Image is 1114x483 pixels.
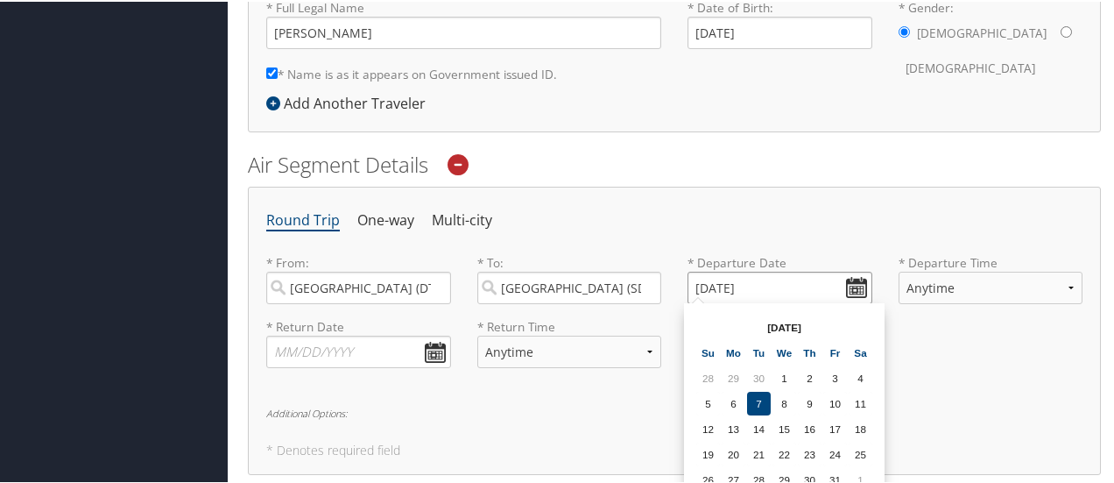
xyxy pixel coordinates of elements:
[849,441,872,465] td: 25
[357,203,414,235] li: One-way
[477,316,662,334] label: * Return Time
[747,441,771,465] td: 21
[899,270,1083,302] select: * Departure Time
[772,416,796,439] td: 15
[266,407,1082,416] h6: Additional Options:
[849,339,872,363] th: Sa
[849,390,872,414] td: 11
[266,203,340,235] li: Round Trip
[849,365,872,388] td: 4
[722,339,745,363] th: Mo
[266,91,434,112] div: Add Another Traveler
[266,66,278,77] input: * Name is as it appears on Government issued ID.
[849,416,872,439] td: 18
[906,50,1035,83] label: [DEMOGRAPHIC_DATA]
[696,390,720,414] td: 5
[722,314,847,337] th: [DATE]
[899,25,910,36] input: * Gender:[DEMOGRAPHIC_DATA][DEMOGRAPHIC_DATA]
[798,365,821,388] td: 2
[823,339,847,363] th: Fr
[477,252,662,302] label: * To:
[823,365,847,388] td: 3
[266,252,451,302] label: * From:
[722,416,745,439] td: 13
[772,441,796,465] td: 22
[772,339,796,363] th: We
[696,416,720,439] td: 12
[687,15,872,47] input: * Date of Birth:
[248,148,1101,178] h2: Air Segment Details
[266,15,661,47] input: * Full Legal Name
[687,270,872,302] input: MM/DD/YYYY
[747,339,771,363] th: Tu
[722,390,745,414] td: 6
[722,365,745,388] td: 29
[687,252,872,270] label: * Departure Date
[1061,25,1072,36] input: * Gender:[DEMOGRAPHIC_DATA][DEMOGRAPHIC_DATA]
[798,441,821,465] td: 23
[823,416,847,439] td: 17
[798,339,821,363] th: Th
[747,365,771,388] td: 30
[747,390,771,414] td: 7
[899,252,1083,316] label: * Departure Time
[477,270,662,302] input: City or Airport Code
[823,390,847,414] td: 10
[772,390,796,414] td: 8
[266,334,451,366] input: MM/DD/YYYY
[266,443,1082,455] h5: * Denotes required field
[772,365,796,388] td: 1
[798,416,821,439] td: 16
[722,441,745,465] td: 20
[266,316,451,334] label: * Return Date
[266,270,451,302] input: City or Airport Code
[798,390,821,414] td: 9
[432,203,492,235] li: Multi-city
[747,416,771,439] td: 14
[696,365,720,388] td: 28
[696,441,720,465] td: 19
[917,15,1047,48] label: [DEMOGRAPHIC_DATA]
[696,339,720,363] th: Su
[266,56,557,89] label: * Name is as it appears on Government issued ID.
[823,441,847,465] td: 24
